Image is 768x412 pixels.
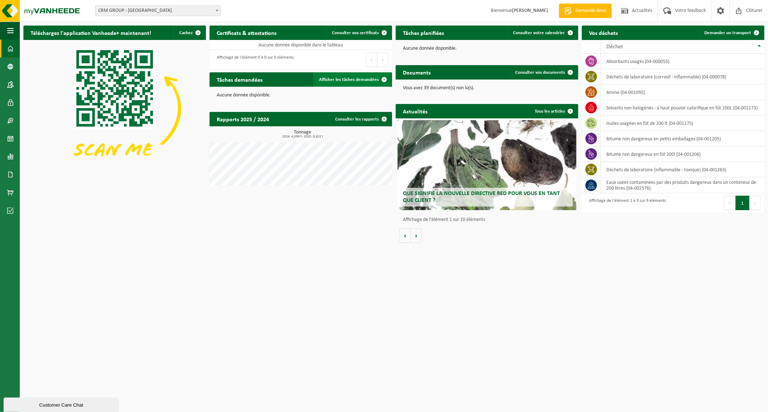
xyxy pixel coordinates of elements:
button: Previous [724,196,736,210]
td: déchets de laboratoire (inflammable - toxique) (04-001263) [601,162,764,177]
span: Demander un transport [704,31,751,35]
a: Demander un transport [699,26,764,40]
a: Consulter vos certificats [326,26,391,40]
button: Volgende [411,228,422,243]
span: CRM GROUP - LIÈGE [95,5,221,16]
div: Affichage de l'élément 1 à 9 sur 9 éléments [585,195,666,211]
h2: Rapports 2025 / 2024 [210,112,276,126]
a: Tous les articles [529,104,578,118]
h2: Actualités [396,104,435,118]
td: absorbants usagés (04-000055) [601,54,764,69]
td: huiles usagées en fût de 200 lt (04-001175) [601,116,764,131]
td: solvants non halogénés - à haut pouvoir calorifique en fût 200L (04-001173) [601,100,764,116]
p: Aucune donnée disponible. [403,46,571,51]
h2: Tâches demandées [210,72,270,86]
h2: Certificats & attestations [210,26,284,40]
h3: Tonnage [213,130,392,139]
span: 2024: 4,034 t - 2025: 0,822 t [213,135,392,139]
h2: Tâches planifiées [396,26,451,40]
span: Consulter votre calendrier [513,31,565,35]
button: Vorige [399,228,411,243]
td: bitume non dangereux en petits emballages (04-001205) [601,131,764,146]
p: Aucune donnée disponible. [217,93,385,98]
h2: Vos déchets [582,26,625,40]
h2: Téléchargez l'application Vanheede+ maintenant! [23,26,158,40]
iframe: chat widget [4,396,120,412]
a: Consulter votre calendrier [507,26,578,40]
td: déchets de laboratoire (corrosif - inflammable) (04-000078) [601,69,764,85]
td: Aucune donnée disponible dans le tableau [210,40,392,50]
h2: Documents [396,65,438,79]
div: Affichage de l'élément 0 à 0 sur 0 éléments [213,52,294,68]
button: Cachez [174,26,205,40]
span: Déchet [606,44,623,50]
button: Previous [366,53,377,67]
button: Next [750,196,761,210]
span: Demande devis [574,7,608,14]
span: Cachez [179,31,193,35]
button: 1 [736,196,750,210]
span: Consulter vos certificats [332,31,379,35]
p: Vous avez 39 document(s) non lu(s). [403,86,571,91]
strong: [PERSON_NAME] [512,8,548,13]
span: Que signifie la nouvelle directive RED pour vous en tant que client ? [403,191,560,203]
a: Afficher les tâches demandées [313,72,391,87]
span: Afficher les tâches demandées [319,77,379,82]
a: Consulter vos documents [509,65,578,80]
a: Que signifie la nouvelle directive RED pour vous en tant que client ? [398,120,576,210]
button: Next [377,53,389,67]
a: Demande devis [559,4,612,18]
img: Download de VHEPlus App [23,40,206,177]
td: bitume non dangereux en fût 200l (04-001206) [601,146,764,162]
span: Consulter vos documents [515,70,565,75]
span: CRM GROUP - LIÈGE [95,6,221,16]
td: eaux usées contaminées par des produits dangereux dans un conteneur de 200 litres (04-002576) [601,177,764,193]
p: Affichage de l'élément 1 sur 10 éléments [403,217,575,222]
td: amine (04-001092) [601,85,764,100]
a: Consulter les rapports [329,112,391,126]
